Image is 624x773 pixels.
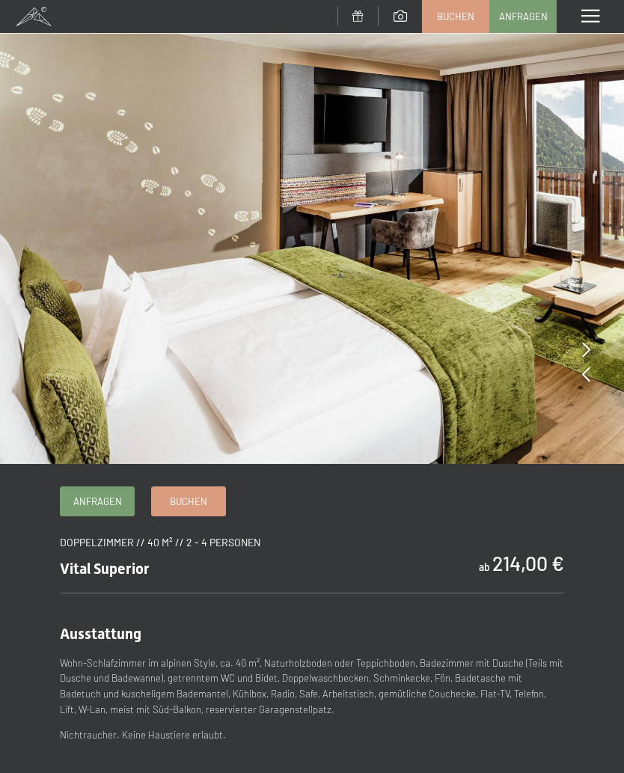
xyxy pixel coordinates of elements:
span: Buchen [437,10,474,23]
span: Anfragen [499,10,548,23]
span: Buchen [170,495,207,508]
span: Doppelzimmer // 40 m² // 2 - 4 Personen [60,536,260,549]
p: Wohn-Schlafzimmer im alpinen Style, ca. 40 m², Naturholzboden oder Teppichboden, Badezimmer mit D... [60,656,564,718]
a: Anfragen [490,1,556,32]
p: Nichtraucher. Keine Haustiere erlaubt. [60,727,564,743]
a: Buchen [423,1,489,32]
b: 214,00 € [492,551,564,575]
span: Vital Superior [60,560,150,578]
a: Buchen [152,487,225,516]
a: Anfragen [61,487,134,516]
span: Ausstattung [60,625,141,643]
span: ab [479,560,490,573]
span: Anfragen [73,495,122,508]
